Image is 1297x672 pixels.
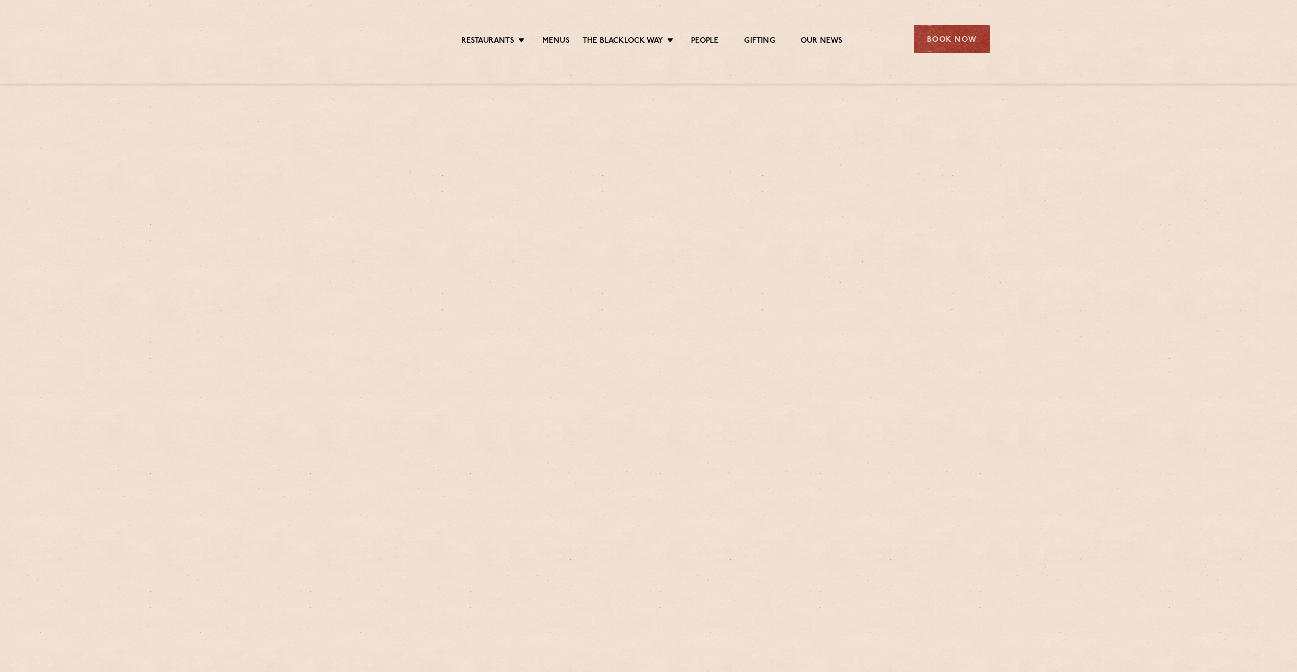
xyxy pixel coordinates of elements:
[801,36,843,47] a: Our News
[307,10,395,68] img: svg%3E
[691,36,719,47] a: People
[914,25,990,53] div: Book Now
[744,36,775,47] a: Gifting
[542,36,570,47] a: Menus
[583,36,663,47] a: The Blacklock Way
[461,36,514,47] a: Restaurants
